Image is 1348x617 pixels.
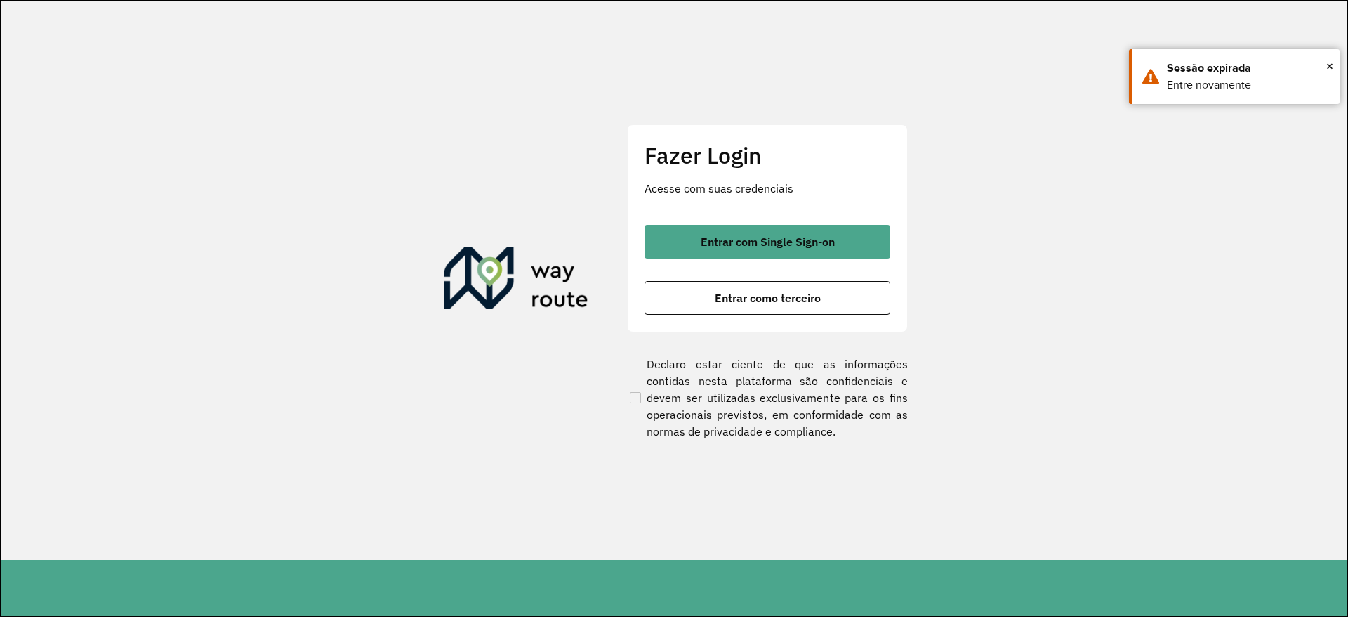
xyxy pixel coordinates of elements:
button: button [645,281,890,315]
span: × [1326,56,1333,77]
div: Sessão expirada [1167,60,1329,77]
div: Entre novamente [1167,77,1329,93]
p: Acesse com suas credenciais [645,180,890,197]
label: Declaro estar ciente de que as informações contidas nesta plataforma são confidenciais e devem se... [627,356,908,440]
img: Roteirizador AmbevTech [444,247,588,314]
h2: Fazer Login [645,142,890,169]
button: button [645,225,890,259]
button: Close [1326,56,1333,77]
span: Entrar como terceiro [715,292,821,304]
span: Entrar com Single Sign-on [701,236,835,247]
